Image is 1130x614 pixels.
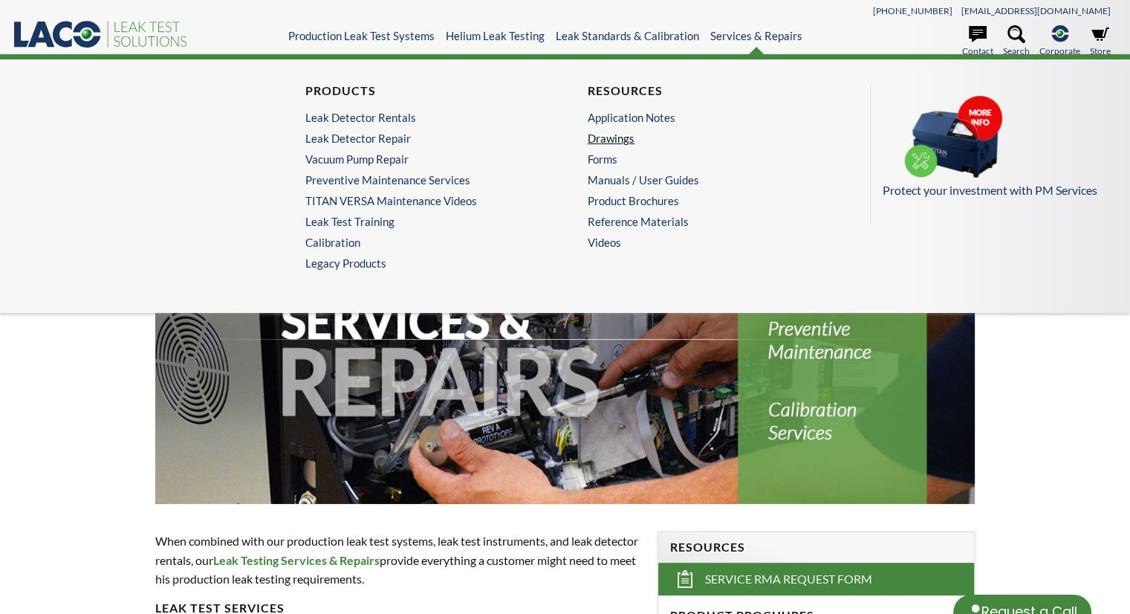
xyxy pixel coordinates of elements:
[446,29,545,42] a: Helium Leak Testing
[556,29,699,42] a: Leak Standards & Calibration
[155,531,640,589] p: When combined with our production leak test systems, leak test instruments, and leak detector ren...
[705,572,872,587] span: Service RMA Request Form
[305,152,535,166] a: Vacuum Pump Repair
[155,175,975,504] img: Service & Repairs header
[305,111,535,124] a: Leak Detector Rentals
[305,132,535,145] a: Leak Detector Repair
[658,563,974,595] a: Service RMA Request Form
[588,132,817,145] a: Drawings
[588,152,817,166] a: Forms
[305,256,542,270] a: Legacy Products
[213,553,380,567] strong: Leak Testing Services & Repairs
[883,95,1031,178] img: Menu_Pod_Service.png
[1003,25,1030,58] a: Search
[588,194,817,207] a: Product Brochures
[670,540,962,555] h4: Resources
[588,215,817,228] a: Reference Materials
[1039,44,1080,58] span: Corporate
[305,236,535,249] a: Calibration
[883,95,1107,200] a: Protect your investment with PM Services
[883,181,1107,200] p: Protect your investment with PM Services
[588,83,817,99] h4: Resources
[588,236,825,249] a: Videos
[288,29,435,42] a: Production Leak Test Systems
[962,25,993,58] a: Contact
[305,215,535,228] a: Leak Test Training
[873,5,952,16] a: [PHONE_NUMBER]
[961,5,1111,16] a: [EMAIL_ADDRESS][DOMAIN_NAME]
[710,29,802,42] a: Services & Repairs
[305,83,535,99] h4: Products
[305,194,535,207] a: TITAN VERSA Maintenance Videos
[305,173,535,187] a: Preventive Maintenance Services
[1090,25,1111,58] a: Store
[588,173,817,187] a: Manuals / User Guides
[588,111,817,124] a: Application Notes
